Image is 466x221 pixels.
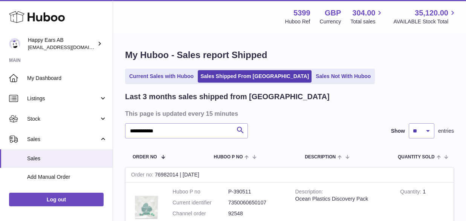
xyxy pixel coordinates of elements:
[127,70,196,83] a: Current Sales with Huboo
[350,18,384,25] span: Total sales
[285,18,310,25] div: Huboo Ref
[352,8,375,18] span: 304.00
[313,70,373,83] a: Sales Not With Huboo
[28,37,96,51] div: Happy Ears AB
[131,172,155,180] strong: Order no
[27,155,107,162] span: Sales
[125,92,330,102] h2: Last 3 months sales shipped from [GEOGRAPHIC_DATA]
[214,155,243,160] span: Huboo P no
[228,210,284,217] dd: 92548
[125,167,454,183] div: 76982014 | [DATE]
[228,188,284,195] dd: P-390511
[27,173,107,181] span: Add Manual Order
[125,49,454,61] h1: My Huboo - Sales report Shipped
[398,155,435,160] span: Quantity Sold
[9,38,20,49] img: 3pl@happyearsearplugs.com
[9,193,104,206] a: Log out
[27,95,99,102] span: Listings
[228,199,284,206] dd: 7350060650107
[438,127,454,135] span: entries
[393,8,457,25] a: 35,120.00 AVAILABLE Stock Total
[173,210,228,217] dt: Channel order
[27,75,107,82] span: My Dashboard
[393,18,457,25] span: AVAILABLE Stock Total
[27,115,99,123] span: Stock
[173,199,228,206] dt: Current identifier
[173,188,228,195] dt: Huboo P no
[400,189,423,196] strong: Quantity
[28,44,111,50] span: [EMAIL_ADDRESS][DOMAIN_NAME]
[198,70,312,83] a: Sales Shipped From [GEOGRAPHIC_DATA]
[293,8,310,18] strong: 5399
[295,195,389,203] div: Ocean Plastics Discovery Pack
[305,155,336,160] span: Description
[350,8,384,25] a: 304.00 Total sales
[391,127,405,135] label: Show
[27,136,99,143] span: Sales
[295,189,323,196] strong: Description
[320,18,341,25] div: Currency
[325,8,341,18] strong: GBP
[415,8,448,18] span: 35,120.00
[133,155,157,160] span: Order No
[125,109,452,118] h3: This page is updated every 15 minutes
